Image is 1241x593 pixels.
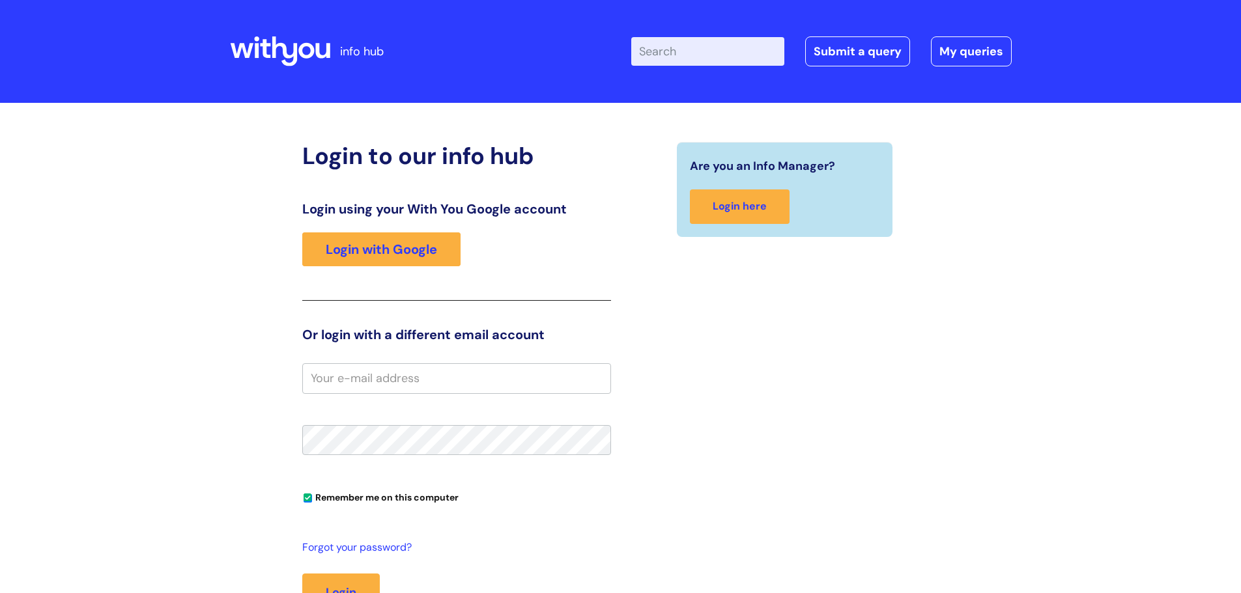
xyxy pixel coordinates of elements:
div: You can uncheck this option if you're logging in from a shared device [302,486,611,507]
label: Remember me on this computer [302,489,459,503]
a: Login here [690,189,790,224]
a: My queries [931,36,1012,66]
p: info hub [340,41,384,62]
a: Submit a query [805,36,910,66]
input: Your e-mail address [302,363,611,393]
h3: Or login with a different email account [302,327,611,342]
input: Remember me on this computer [304,494,312,503]
span: Are you an Info Manager? [690,156,835,176]
a: Forgot your password? [302,538,605,557]
h2: Login to our info hub [302,142,611,170]
h3: Login using your With You Google account [302,201,611,217]
a: Login with Google [302,232,461,266]
input: Search [631,37,784,66]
